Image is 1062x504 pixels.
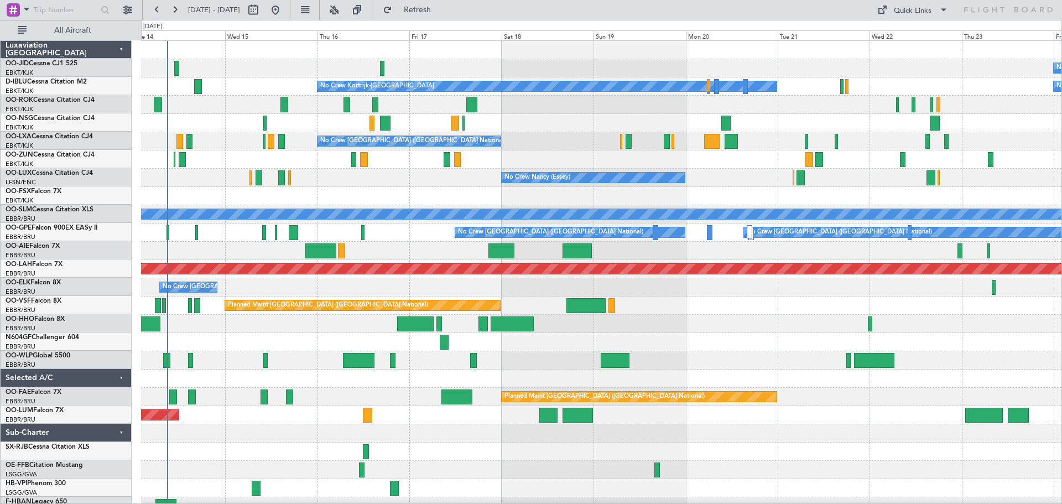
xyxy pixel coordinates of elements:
span: HB-VPI [6,480,27,487]
span: OO-JID [6,60,29,67]
span: OO-FAE [6,389,31,396]
a: OO-AIEFalcon 7X [6,243,60,250]
span: N604GF [6,334,32,341]
a: EBBR/BRU [6,342,35,351]
a: EBBR/BRU [6,415,35,424]
a: OO-LAHFalcon 7X [6,261,63,268]
div: Thu 16 [317,30,409,40]
a: LSGG/GVA [6,489,37,497]
a: EBKT/KJK [6,87,33,95]
a: OO-GPEFalcon 900EX EASy II [6,225,97,231]
span: OO-FSX [6,188,31,195]
button: Quick Links [872,1,954,19]
div: Quick Links [894,6,931,17]
button: All Aircraft [12,22,120,39]
span: SX-RJB [6,444,28,450]
a: EBBR/BRU [6,324,35,332]
input: Trip Number [34,2,97,18]
a: OO-ELKFalcon 8X [6,279,61,286]
a: OO-JIDCessna CJ1 525 [6,60,77,67]
a: EBKT/KJK [6,105,33,113]
span: D-IBLU [6,79,27,85]
span: OO-AIE [6,243,29,250]
span: OO-HHO [6,316,34,323]
span: OO-ELK [6,279,30,286]
span: [DATE] - [DATE] [188,5,240,15]
a: D-IBLUCessna Citation M2 [6,79,87,85]
span: OO-WLP [6,352,33,359]
a: EBBR/BRU [6,306,35,314]
a: OO-LUXCessna Citation CJ4 [6,170,93,176]
a: OO-FSXFalcon 7X [6,188,61,195]
span: OO-ZUN [6,152,33,158]
span: OO-LUM [6,407,33,414]
div: Sat 18 [502,30,594,40]
span: OO-VSF [6,298,31,304]
a: EBBR/BRU [6,288,35,296]
span: OO-SLM [6,206,32,213]
a: OO-FAEFalcon 7X [6,389,61,396]
a: OO-VSFFalcon 8X [6,298,61,304]
span: OO-ROK [6,97,33,103]
span: OE-FFB [6,462,29,469]
a: EBBR/BRU [6,269,35,278]
a: OO-LXACessna Citation CJ4 [6,133,93,140]
span: OO-NSG [6,115,33,122]
button: Refresh [378,1,444,19]
a: OO-ZUNCessna Citation CJ4 [6,152,95,158]
a: EBBR/BRU [6,251,35,259]
div: Planned Maint [GEOGRAPHIC_DATA] ([GEOGRAPHIC_DATA] National) [504,388,705,405]
div: No Crew Kortrijk-[GEOGRAPHIC_DATA] [320,78,434,95]
div: Tue 14 [133,30,225,40]
a: LSGG/GVA [6,470,37,479]
a: EBKT/KJK [6,123,33,132]
a: HB-VPIPhenom 300 [6,480,66,487]
div: No Crew [GEOGRAPHIC_DATA] ([GEOGRAPHIC_DATA] National) [747,224,932,241]
a: OO-WLPGlobal 5500 [6,352,70,359]
a: OO-LUMFalcon 7X [6,407,64,414]
span: OO-LXA [6,133,32,140]
div: Tue 21 [778,30,870,40]
span: OO-GPE [6,225,32,231]
a: OO-NSGCessna Citation CJ4 [6,115,95,122]
a: EBBR/BRU [6,233,35,241]
a: OO-ROKCessna Citation CJ4 [6,97,95,103]
a: OO-HHOFalcon 8X [6,316,65,323]
a: EBKT/KJK [6,160,33,168]
div: Wed 22 [870,30,961,40]
a: SX-RJBCessna Citation XLS [6,444,90,450]
a: N604GFChallenger 604 [6,334,79,341]
a: EBKT/KJK [6,196,33,205]
div: Fri 17 [409,30,501,40]
a: OE-FFBCitation Mustang [6,462,83,469]
div: No Crew Nancy (Essey) [504,169,570,186]
a: OO-SLMCessna Citation XLS [6,206,93,213]
span: Refresh [394,6,441,14]
a: EBKT/KJK [6,69,33,77]
div: Wed 15 [225,30,317,40]
span: All Aircraft [29,27,117,34]
div: Sun 19 [594,30,685,40]
span: OO-LAH [6,261,32,268]
a: LFSN/ENC [6,178,36,186]
div: No Crew [GEOGRAPHIC_DATA] ([GEOGRAPHIC_DATA] National) [320,133,506,149]
a: EBBR/BRU [6,397,35,406]
span: OO-LUX [6,170,32,176]
div: Mon 20 [686,30,778,40]
a: EBBR/BRU [6,361,35,369]
div: [DATE] [143,22,162,32]
div: No Crew [GEOGRAPHIC_DATA] ([GEOGRAPHIC_DATA] National) [458,224,643,241]
div: Planned Maint [GEOGRAPHIC_DATA] ([GEOGRAPHIC_DATA] National) [228,297,428,314]
div: No Crew [GEOGRAPHIC_DATA] ([GEOGRAPHIC_DATA] National) [163,279,348,295]
a: EBBR/BRU [6,215,35,223]
div: Thu 23 [962,30,1054,40]
a: EBKT/KJK [6,142,33,150]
